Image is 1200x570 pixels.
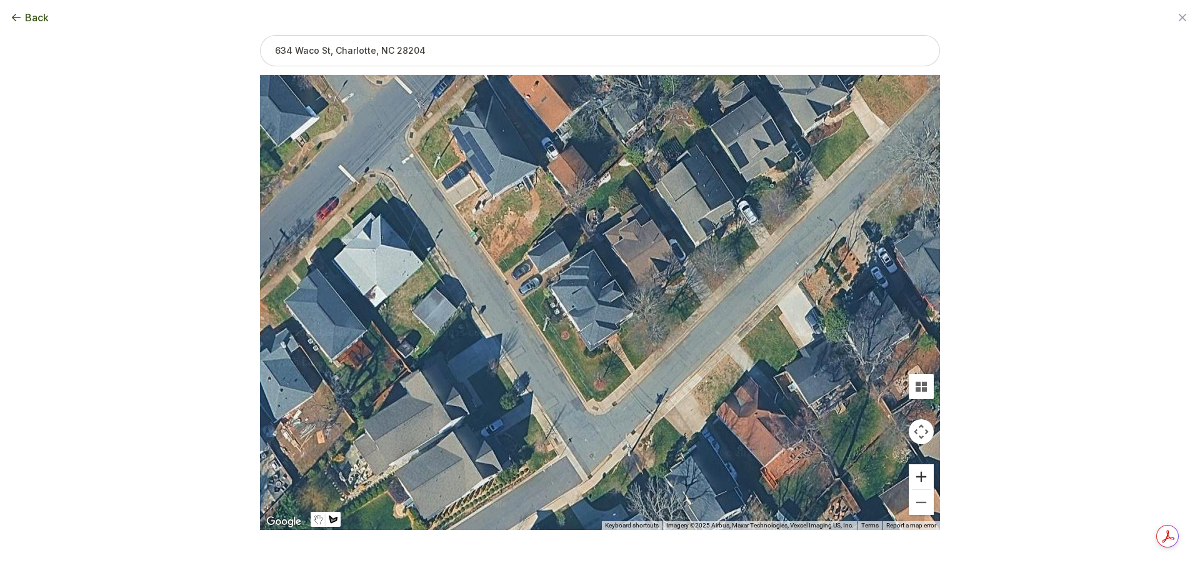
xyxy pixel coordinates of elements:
button: Zoom in [909,464,934,489]
span: Imagery ©2025 Airbus, Maxar Technologies, Vexcel Imaging US, Inc. [666,522,854,529]
button: Zoom out [909,490,934,515]
img: Google [263,514,304,530]
span: Back [25,10,49,25]
a: Open this area in Google Maps (opens a new window) [263,514,304,530]
a: Report a map error [886,522,936,529]
button: Keyboard shortcuts [605,521,659,530]
button: Draw a shape [326,512,341,527]
input: 634 Waco St, Charlotte, NC 28204 [260,35,940,66]
button: Tilt map [909,374,934,399]
button: Back [10,10,49,25]
button: Map camera controls [909,419,934,444]
button: Stop drawing [311,512,326,527]
a: Terms (opens in new tab) [861,522,879,529]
